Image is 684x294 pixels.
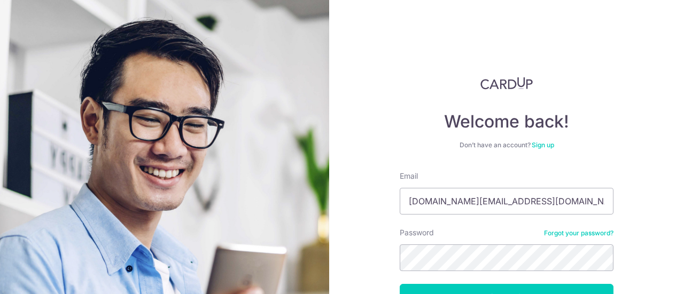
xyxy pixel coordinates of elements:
[400,111,613,132] h4: Welcome back!
[532,141,554,149] a: Sign up
[400,227,434,238] label: Password
[544,229,613,237] a: Forgot your password?
[400,171,418,181] label: Email
[480,77,533,90] img: CardUp Logo
[400,188,613,214] input: Enter your Email
[400,141,613,149] div: Don’t have an account?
